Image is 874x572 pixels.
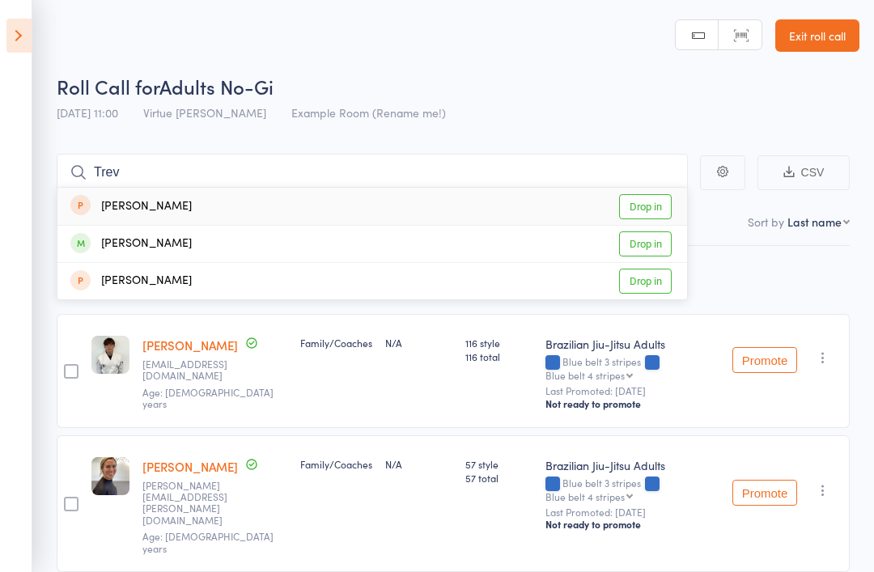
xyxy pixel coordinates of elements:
span: Age: [DEMOGRAPHIC_DATA] years [142,529,274,554]
a: Exit roll call [775,19,859,52]
div: N/A [385,336,452,350]
input: Search by name [57,154,688,191]
small: Last Promoted: [DATE] [545,506,719,518]
small: tanecoman@gmail.com [142,358,248,382]
span: Example Room (Rename me!) [291,104,446,121]
span: 116 style [465,336,532,350]
a: Drop in [619,194,672,219]
span: Adults No-Gi [159,73,274,100]
div: [PERSON_NAME] [70,197,192,216]
a: Drop in [619,269,672,294]
button: Promote [732,347,797,373]
div: Not ready to promote [545,397,719,410]
div: Blue belt 3 stripes [545,477,719,502]
span: Age: [DEMOGRAPHIC_DATA] years [142,385,274,410]
div: Family/Coaches [300,457,372,471]
button: Promote [732,480,797,506]
button: CSV [757,155,850,190]
img: image1751850511.png [91,457,129,495]
div: Brazilian Jiu-Jitsu Adults [545,336,719,352]
a: Drop in [619,231,672,256]
small: Last Promoted: [DATE] [545,385,719,396]
small: Lauren.marques@yahoo.com [142,480,248,527]
div: [PERSON_NAME] [70,272,192,290]
div: N/A [385,457,452,471]
div: [PERSON_NAME] [70,235,192,253]
span: Virtue [PERSON_NAME] [143,104,266,121]
div: Brazilian Jiu-Jitsu Adults [545,457,719,473]
span: [DATE] 11:00 [57,104,118,121]
a: [PERSON_NAME] [142,458,238,475]
span: Roll Call for [57,73,159,100]
span: 57 style [465,457,532,471]
div: Last name [787,214,842,230]
label: Sort by [748,214,784,230]
span: 57 total [465,471,532,485]
div: Blue belt 4 stripes [545,370,625,380]
div: Family/Coaches [300,336,372,350]
a: [PERSON_NAME] [142,337,238,354]
span: 116 total [465,350,532,363]
div: Not ready to promote [545,518,719,531]
div: Blue belt 4 stripes [545,491,625,502]
div: Blue belt 3 stripes [545,356,719,380]
img: image1665031663.png [91,336,129,374]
